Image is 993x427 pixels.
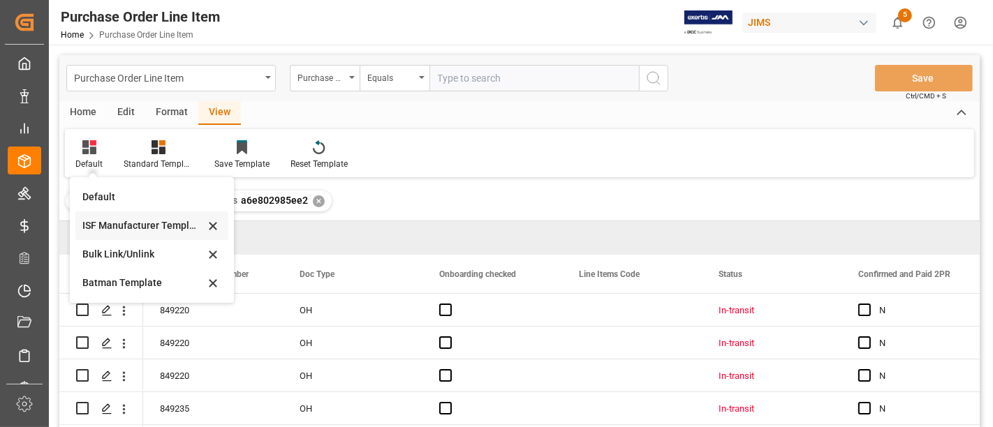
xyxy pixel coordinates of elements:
[61,6,220,27] div: Purchase Order Line Item
[439,269,516,279] span: Onboarding checked
[283,359,422,391] div: OH
[59,101,107,125] div: Home
[429,65,639,91] input: Type to search
[283,327,422,359] div: OH
[579,269,640,279] span: Line Items Code
[59,392,143,425] div: Press SPACE to select this row.
[882,7,913,38] button: show 5 new notifications
[719,269,742,279] span: Status
[719,360,825,392] div: In-transit
[59,359,143,392] div: Press SPACE to select this row.
[290,158,348,170] div: Reset Template
[124,158,193,170] div: Standard Templates
[143,392,283,424] div: 849235
[82,247,205,262] div: Bulk Link/Unlink
[66,65,276,91] button: open menu
[360,65,429,91] button: open menu
[639,65,668,91] button: search button
[742,13,876,33] div: JIMS
[74,68,260,86] div: Purchase Order Line Item
[82,218,205,233] div: ISF Manufacturer Template
[82,190,205,204] div: Default
[241,195,308,206] span: a6e802985ee2
[290,65,360,91] button: open menu
[879,327,964,359] div: N
[879,360,964,392] div: N
[313,195,325,207] div: ✕
[82,276,205,290] div: Batman Template
[742,9,882,36] button: JIMS
[858,269,950,279] span: Confirmed and Paid 2PR
[145,101,198,125] div: Format
[143,327,283,359] div: 849220
[143,359,283,391] div: 849220
[879,393,964,425] div: N
[719,393,825,425] div: In-transit
[59,294,143,327] div: Press SPACE to select this row.
[719,327,825,359] div: In-transit
[143,294,283,326] div: 849220
[906,91,946,101] span: Ctrl/CMD + S
[879,294,964,327] div: N
[283,294,422,326] div: OH
[59,327,143,359] div: Press SPACE to select this row.
[875,65,973,91] button: Save
[367,68,415,84] div: Equals
[107,101,145,125] div: Edit
[214,158,270,170] div: Save Template
[898,8,912,22] span: 5
[684,10,733,35] img: Exertis%20JAM%20-%20Email%20Logo.jpg_1722504956.jpg
[913,7,945,38] button: Help Center
[61,30,84,40] a: Home
[283,392,422,424] div: OH
[75,158,103,170] div: Default
[719,294,825,327] div: In-transit
[297,68,345,84] div: Purchase Order Number
[300,269,334,279] span: Doc Type
[198,101,241,125] div: View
